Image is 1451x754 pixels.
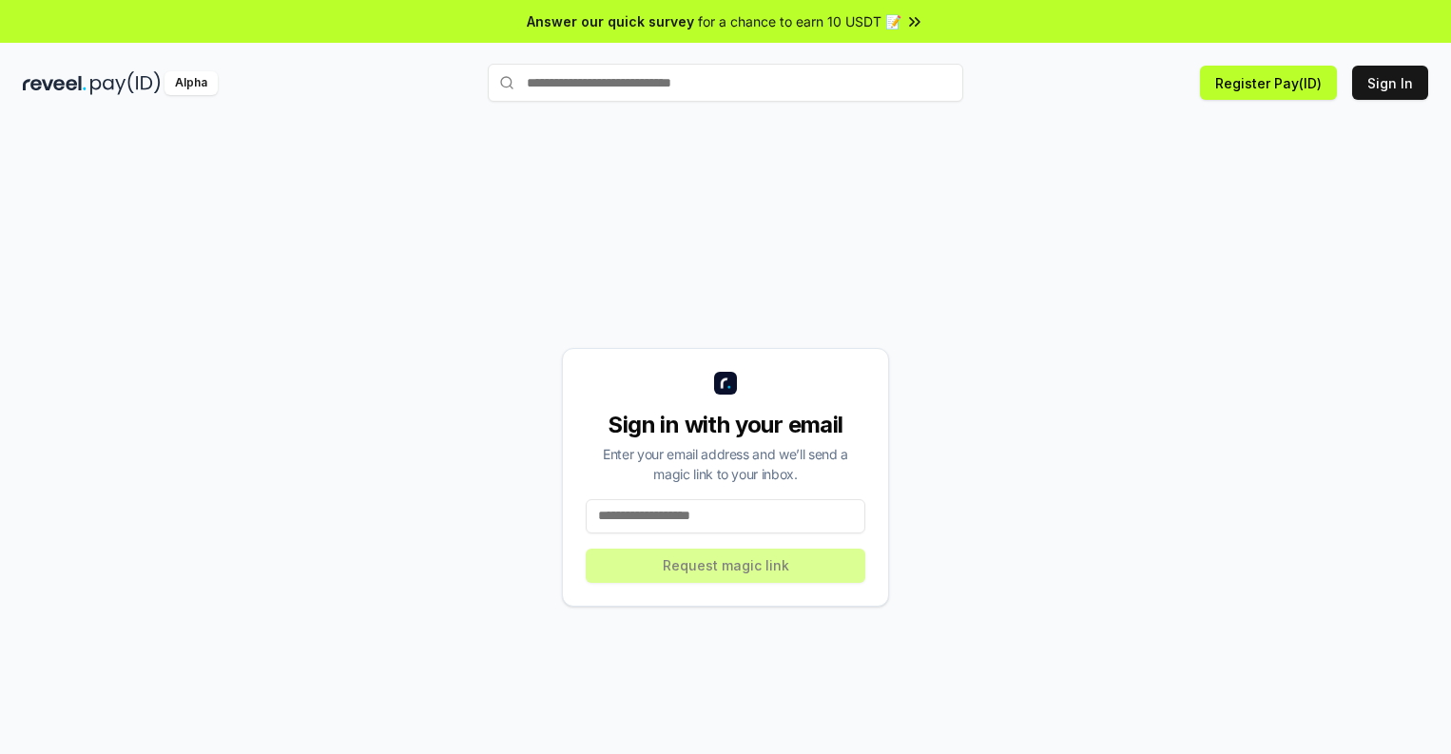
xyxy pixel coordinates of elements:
div: Enter your email address and we’ll send a magic link to your inbox. [586,444,865,484]
img: reveel_dark [23,71,87,95]
img: pay_id [90,71,161,95]
div: Alpha [164,71,218,95]
span: Answer our quick survey [527,11,694,31]
button: Sign In [1352,66,1428,100]
span: for a chance to earn 10 USDT 📝 [698,11,901,31]
div: Sign in with your email [586,410,865,440]
img: logo_small [714,372,737,395]
button: Register Pay(ID) [1200,66,1337,100]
